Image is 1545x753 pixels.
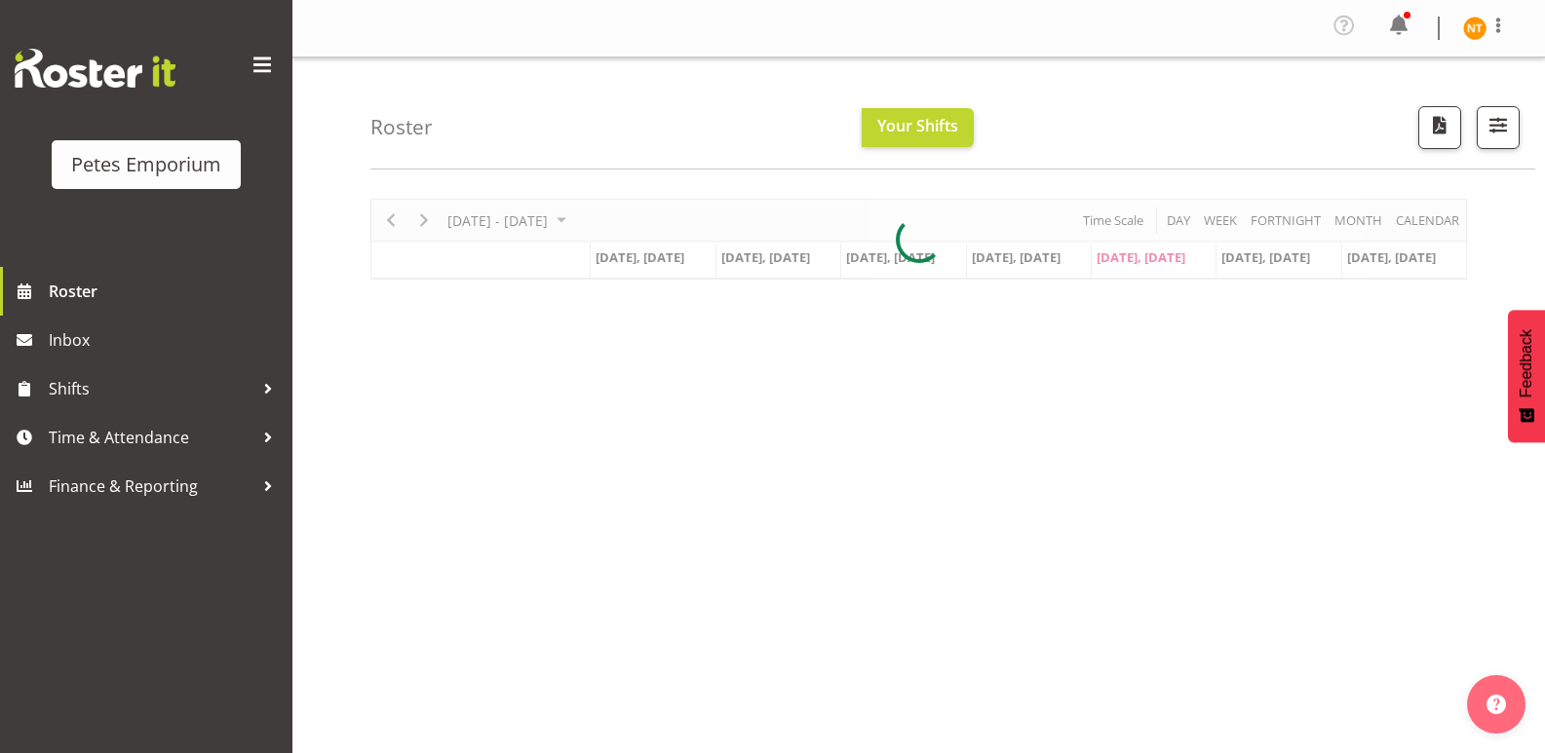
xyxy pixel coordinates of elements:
img: help-xxl-2.png [1487,695,1506,714]
h4: Roster [370,116,433,138]
span: Time & Attendance [49,423,253,452]
span: Shifts [49,374,253,403]
span: Inbox [49,325,283,355]
span: Roster [49,277,283,306]
span: Feedback [1518,329,1535,397]
span: Your Shifts [877,115,958,136]
button: Filter Shifts [1477,106,1520,149]
span: Finance & Reporting [49,471,253,501]
button: Your Shifts [862,108,974,147]
button: Download a PDF of the roster according to the set date range. [1418,106,1461,149]
img: Rosterit website logo [15,49,175,88]
div: Petes Emporium [71,150,221,179]
img: nicole-thomson8388.jpg [1463,17,1487,40]
button: Feedback - Show survey [1508,310,1545,442]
